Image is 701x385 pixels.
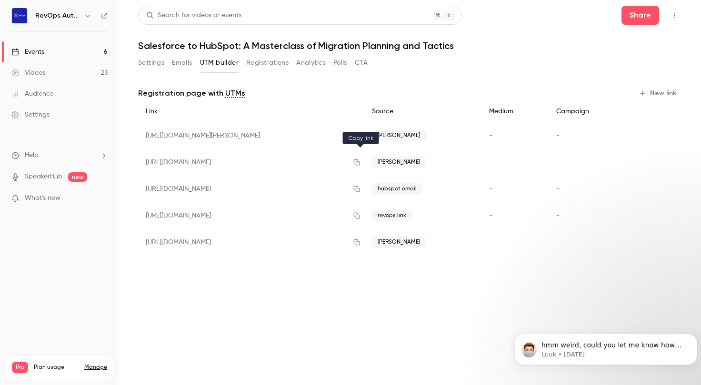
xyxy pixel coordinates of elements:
[556,212,560,219] span: -
[11,89,54,99] div: Audience
[621,6,659,25] button: Share
[11,150,108,160] li: help-dropdown-opener
[138,229,364,256] div: [URL][DOMAIN_NAME]
[489,212,492,219] span: -
[489,186,492,192] span: -
[489,239,492,246] span: -
[372,130,426,141] span: [PERSON_NAME]
[225,88,245,99] a: UTMs
[12,362,28,373] span: Pro
[372,157,426,168] span: [PERSON_NAME]
[146,10,241,20] div: Search for videos or events
[88,375,94,380] span: 23
[11,68,45,78] div: Videos
[11,47,44,57] div: Events
[333,55,347,70] button: Polls
[556,239,560,246] span: -
[635,86,682,101] button: New link
[138,101,364,122] div: Link
[489,159,492,166] span: -
[138,122,364,149] div: [URL][DOMAIN_NAME][PERSON_NAME]
[88,373,107,382] p: / 150
[200,55,239,70] button: UTM builder
[556,159,560,166] span: -
[34,364,79,371] span: Plan usage
[35,11,80,20] h6: RevOps Automated
[138,40,682,51] h1: Salesforce to HubSpot: A Masterclass of Migration Planning and Tactics
[481,101,549,122] div: Medium
[372,210,412,221] span: revops link
[138,88,245,99] p: Registration page with
[364,101,481,122] div: Source
[172,55,192,70] button: Emails
[556,186,560,192] span: -
[138,176,364,202] div: [URL][DOMAIN_NAME]
[68,172,87,182] span: new
[25,172,62,182] a: SpeakerHub
[138,149,364,176] div: [URL][DOMAIN_NAME]
[355,55,368,70] button: CTA
[25,150,39,160] span: Help
[138,202,364,229] div: [URL][DOMAIN_NAME]
[25,193,60,203] span: What's new
[556,132,560,139] span: -
[296,55,326,70] button: Analytics
[246,55,289,70] button: Registrations
[138,55,164,70] button: Settings
[511,314,701,380] iframe: Intercom notifications message
[489,132,492,139] span: -
[372,183,422,195] span: hubspot email
[372,237,426,248] span: [PERSON_NAME]
[84,364,107,371] a: Manage
[11,110,50,119] div: Settings
[549,101,630,122] div: Campaign
[12,8,27,23] img: RevOps Automated
[12,373,30,382] p: Videos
